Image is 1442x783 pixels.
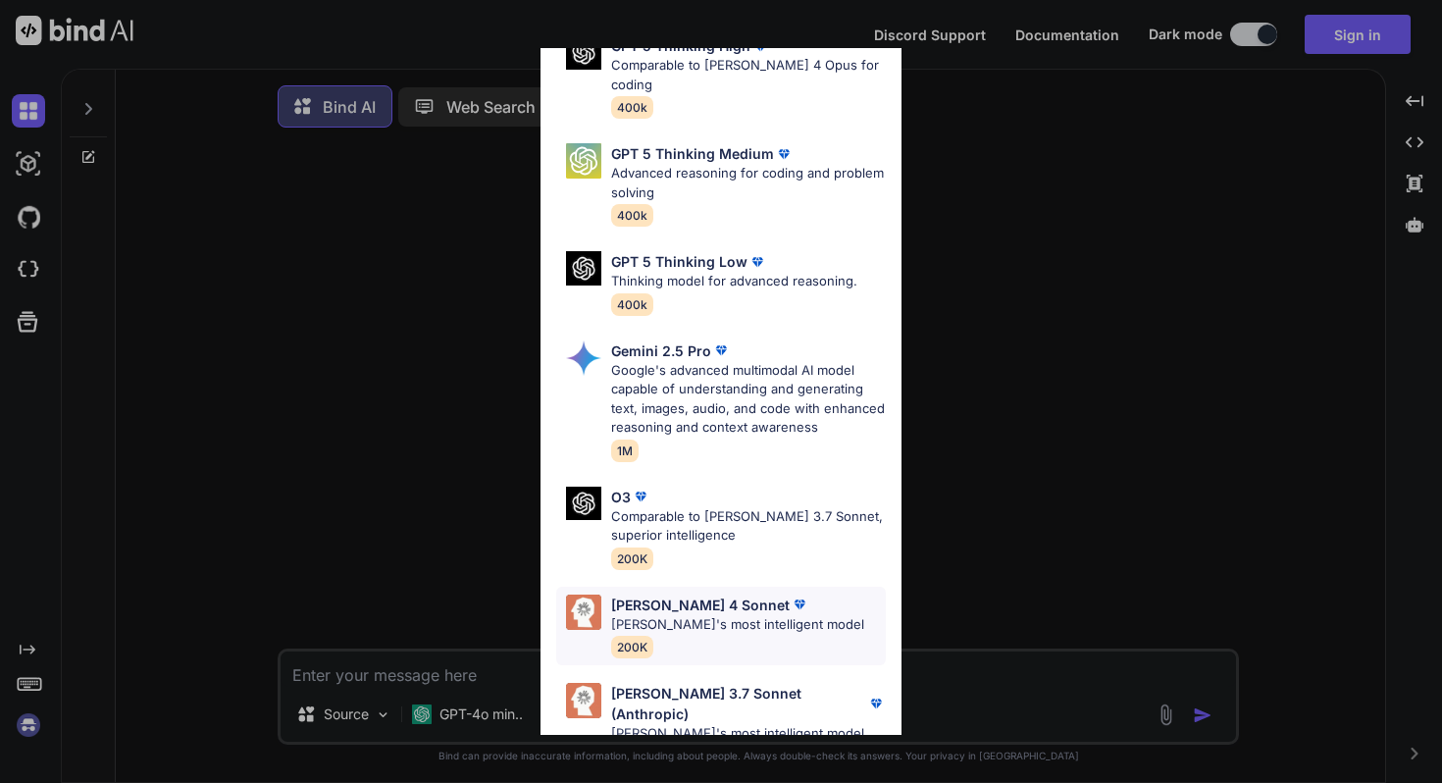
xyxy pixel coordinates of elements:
p: Comparable to [PERSON_NAME] 3.7 Sonnet, superior intelligence [611,507,886,546]
img: Pick Models [566,340,601,376]
span: 200K [611,548,653,570]
span: 200K [611,636,653,658]
span: 1M [611,440,639,462]
span: 400k [611,293,653,316]
p: [PERSON_NAME] 3.7 Sonnet (Anthropic) [611,683,866,724]
p: [PERSON_NAME] 4 Sonnet [611,595,790,615]
img: premium [866,694,886,713]
img: premium [631,487,650,506]
p: GPT 5 Thinking Medium [611,143,774,164]
img: Pick Models [566,35,601,70]
img: premium [774,144,794,164]
p: [PERSON_NAME]'s most intelligent model [611,724,886,744]
img: Pick Models [566,683,601,718]
span: 400k [611,96,653,119]
img: Pick Models [566,143,601,179]
img: Pick Models [566,487,601,521]
p: Google's advanced multimodal AI model capable of understanding and generating text, images, audio... [611,361,886,438]
img: Pick Models [566,595,601,630]
p: GPT 5 Thinking Low [611,251,747,272]
img: premium [790,595,809,614]
span: 400k [611,204,653,227]
p: Advanced reasoning for coding and problem solving [611,164,886,202]
p: Comparable to [PERSON_NAME] 4 Opus for coding [611,56,886,94]
p: [PERSON_NAME]'s most intelligent model [611,615,864,635]
p: Gemini 2.5 Pro [611,340,711,361]
img: premium [711,340,731,360]
img: Pick Models [566,251,601,286]
img: premium [747,252,767,272]
p: Thinking model for advanced reasoning. [611,272,857,291]
p: O3 [611,487,631,507]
